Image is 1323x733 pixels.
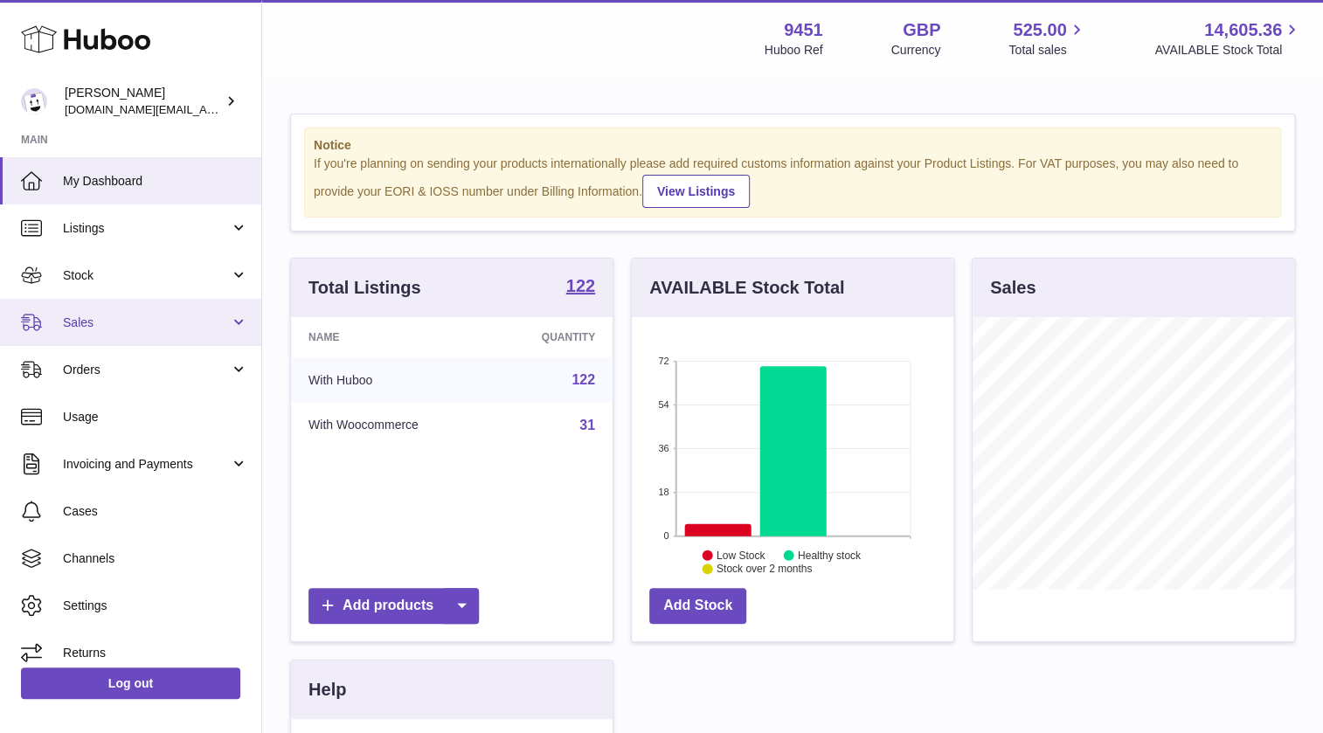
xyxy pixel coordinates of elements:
[658,487,668,497] text: 18
[63,645,248,661] span: Returns
[642,175,750,208] a: View Listings
[658,399,668,410] text: 54
[649,276,844,300] h3: AVAILABLE Stock Total
[566,277,595,298] a: 122
[65,85,222,118] div: [PERSON_NAME]
[1008,42,1086,59] span: Total sales
[63,503,248,520] span: Cases
[314,156,1271,208] div: If you're planning on sending your products internationally please add required customs informati...
[717,549,765,561] text: Low Stock
[21,667,240,699] a: Log out
[566,277,595,294] strong: 122
[291,317,490,357] th: Name
[63,598,248,614] span: Settings
[291,357,490,403] td: With Huboo
[1013,18,1066,42] span: 525.00
[490,317,613,357] th: Quantity
[1154,42,1302,59] span: AVAILABLE Stock Total
[63,409,248,425] span: Usage
[63,267,230,284] span: Stock
[63,456,230,473] span: Invoicing and Payments
[765,42,823,59] div: Huboo Ref
[63,315,230,331] span: Sales
[63,173,248,190] span: My Dashboard
[308,588,479,624] a: Add products
[63,220,230,237] span: Listings
[649,588,746,624] a: Add Stock
[63,550,248,567] span: Channels
[579,418,595,432] a: 31
[1204,18,1282,42] span: 14,605.36
[717,563,812,575] text: Stock over 2 months
[891,42,941,59] div: Currency
[663,530,668,541] text: 0
[658,356,668,366] text: 72
[63,362,230,378] span: Orders
[990,276,1036,300] h3: Sales
[903,18,940,42] strong: GBP
[308,276,421,300] h3: Total Listings
[798,549,862,561] text: Healthy stock
[1008,18,1086,59] a: 525.00 Total sales
[308,678,346,702] h3: Help
[21,88,47,114] img: amir.ch@gmail.com
[291,403,490,448] td: With Woocommerce
[314,137,1271,154] strong: Notice
[784,18,823,42] strong: 9451
[65,102,348,116] span: [DOMAIN_NAME][EMAIL_ADDRESS][DOMAIN_NAME]
[658,443,668,453] text: 36
[571,372,595,387] a: 122
[1154,18,1302,59] a: 14,605.36 AVAILABLE Stock Total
